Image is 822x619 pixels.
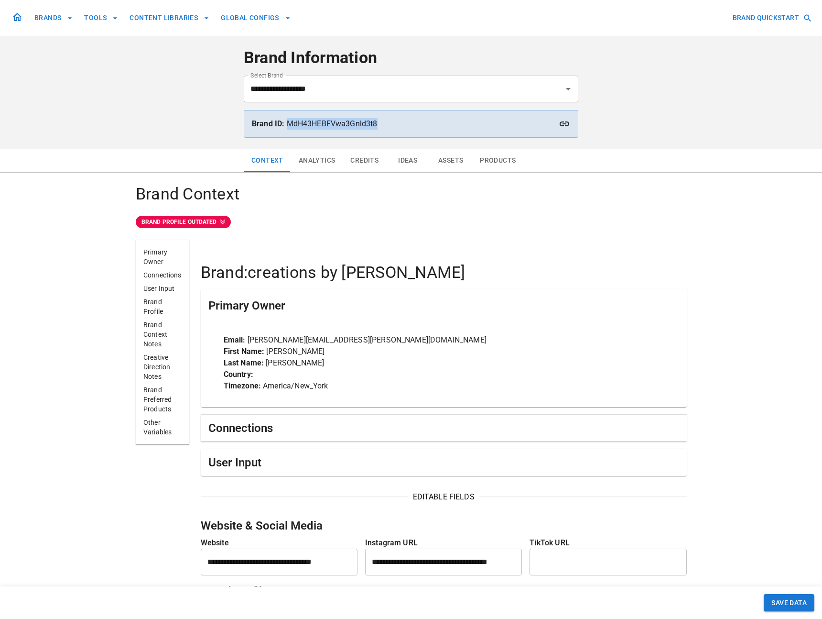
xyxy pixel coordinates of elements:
[80,9,122,27] button: TOOLS
[201,288,687,323] div: Primary Owner
[244,149,291,172] button: Context
[224,335,246,344] strong: Email:
[252,119,284,128] strong: Brand ID:
[136,216,686,228] a: BRAND PROFILE OUTDATED
[143,385,182,414] p: Brand Preferred Products
[143,270,182,280] p: Connections
[224,358,264,367] strong: Last Name:
[201,449,687,476] div: User Input
[143,297,182,316] p: Brand Profile
[530,537,686,549] p: TikTok URL
[562,82,575,96] button: Open
[143,320,182,349] p: Brand Context Notes
[365,537,522,549] p: Instagram URL
[141,218,216,226] p: BRAND PROFILE OUTDATED
[224,370,253,379] strong: Country:
[201,583,687,598] h5: Brand Profile
[224,381,261,390] strong: Timezone:
[201,537,357,549] p: Website
[224,334,664,346] p: [PERSON_NAME][EMAIL_ADDRESS][PERSON_NAME][DOMAIN_NAME]
[143,284,182,293] p: User Input
[217,9,294,27] button: GLOBAL CONFIGS
[126,9,213,27] button: CONTENT LIBRARIES
[472,149,523,172] button: Products
[429,149,472,172] button: Assets
[201,518,687,533] h5: Website & Social Media
[224,357,664,369] p: [PERSON_NAME]
[224,380,664,392] p: America/New_York
[224,346,664,357] p: [PERSON_NAME]
[408,491,479,503] span: EDITABLE FIELDS
[143,353,182,381] p: Creative Direction Notes
[143,418,182,437] p: Other Variables
[136,184,686,204] h4: Brand Context
[201,263,687,283] h4: Brand: creations by [PERSON_NAME]
[224,347,265,356] strong: First Name:
[143,247,182,266] p: Primary Owner
[252,118,570,130] p: MdH43HEBFVwa3Gnld3t8
[729,9,814,27] button: BRAND QUICKSTART
[250,71,283,79] label: Select Brand
[208,420,273,436] h5: Connections
[201,415,687,442] div: Connections
[343,149,386,172] button: Credits
[764,594,814,612] button: SAVE DATA
[291,149,343,172] button: Analytics
[208,455,261,470] h5: User Input
[386,149,429,172] button: Ideas
[208,298,285,313] h5: Primary Owner
[244,48,578,68] h4: Brand Information
[31,9,76,27] button: BRANDS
